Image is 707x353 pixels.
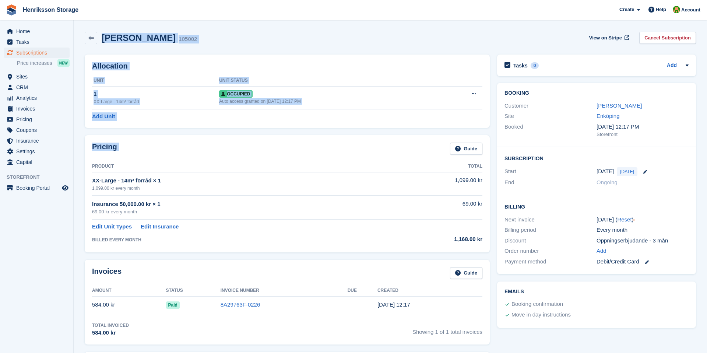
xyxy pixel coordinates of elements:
[589,34,622,42] span: View on Stripe
[597,167,614,176] time: 2025-08-31 23:00:00 UTC
[619,6,634,13] span: Create
[513,62,528,69] h2: Tasks
[92,75,219,87] th: Unit
[597,247,606,255] a: Add
[504,216,597,224] div: Next invoice
[667,62,677,70] a: Add
[92,200,386,209] div: Insurance 50,000.00 kr × 1
[16,82,60,92] span: CRM
[16,114,60,125] span: Pricing
[597,226,689,234] div: Every month
[92,322,129,329] div: Total Invoiced
[17,59,70,67] a: Price increases NEW
[504,258,597,266] div: Payment method
[16,183,60,193] span: Booking Portal
[16,136,60,146] span: Insurance
[377,301,410,308] time: 2025-09-01 10:17:09 UTC
[94,90,219,98] div: 1
[586,32,631,44] a: View on Stripe
[348,285,377,297] th: Due
[597,258,689,266] div: Debit/Credit Card
[504,226,597,234] div: Billing period
[4,114,70,125] a: menu
[386,161,482,172] th: Total
[681,6,700,14] span: Account
[16,146,60,157] span: Settings
[504,112,597,120] div: Site
[92,161,386,172] th: Product
[92,62,482,70] h2: Allocation
[17,60,52,67] span: Price increases
[617,167,637,176] span: [DATE]
[4,125,70,135] a: menu
[219,90,252,98] span: Occupied
[221,301,260,308] a: 8A29763F-0226
[504,289,689,295] h2: Emails
[597,179,618,185] span: Ongoing
[412,322,482,337] span: Showing 1 of 1 total invoices
[4,37,70,47] a: menu
[630,217,637,223] div: Tooltip anchor
[673,6,680,13] img: Mikael Holmström
[179,35,197,43] div: 105002
[61,184,70,192] a: Preview store
[4,48,70,58] a: menu
[92,297,166,313] td: 584.00 kr
[504,102,597,110] div: Customer
[504,247,597,255] div: Order number
[16,93,60,103] span: Analytics
[511,300,563,309] div: Booking confirmation
[504,167,597,176] div: Start
[504,90,689,96] h2: Booking
[92,112,115,121] a: Add Unit
[597,123,689,131] div: [DATE] 12:17 PM
[4,157,70,167] a: menu
[16,104,60,114] span: Invoices
[656,6,666,13] span: Help
[4,71,70,82] a: menu
[504,237,597,245] div: Discount
[511,311,571,319] div: Move in day instructions
[4,183,70,193] a: menu
[4,82,70,92] a: menu
[92,267,122,279] h2: Invoices
[617,216,632,223] a: Reset
[386,196,482,220] td: 69.00 kr
[597,113,620,119] a: Enköping
[92,223,132,231] a: Edit Unit Types
[597,102,642,109] a: [PERSON_NAME]
[450,267,482,279] a: Guide
[16,48,60,58] span: Subscriptions
[4,93,70,103] a: menu
[221,285,348,297] th: Invoice Number
[450,143,482,155] a: Guide
[386,172,482,195] td: 1,099.00 kr
[92,329,129,337] div: 584.00 kr
[531,62,539,69] div: 0
[166,285,221,297] th: Status
[597,237,689,245] div: Öppningserbjudande - 3 mån
[57,59,70,67] div: NEW
[597,216,689,224] div: [DATE] ( )
[16,26,60,36] span: Home
[166,301,180,309] span: Paid
[92,208,386,216] div: 69.00 kr every month
[504,178,597,187] div: End
[16,125,60,135] span: Coupons
[219,98,440,105] div: Auto access granted on [DATE] 12:17 PM
[4,104,70,114] a: menu
[16,157,60,167] span: Capital
[92,185,386,192] div: 1,099.00 kr every month
[102,33,176,43] h2: [PERSON_NAME]
[141,223,179,231] a: Edit Insurance
[4,146,70,157] a: menu
[219,75,440,87] th: Unit Status
[377,285,482,297] th: Created
[20,4,81,16] a: Henriksson Storage
[639,32,696,44] a: Cancel Subscription
[92,176,386,185] div: XX-Large - 14m² förråd × 1
[504,123,597,138] div: Booked
[597,131,689,138] div: Storefront
[6,4,17,15] img: stora-icon-8386f47178a22dfd0bd8f6a31ec36ba5ce8667c1dd55bd0f319d3a0aa187defe.svg
[386,235,482,244] div: 1,168.00 kr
